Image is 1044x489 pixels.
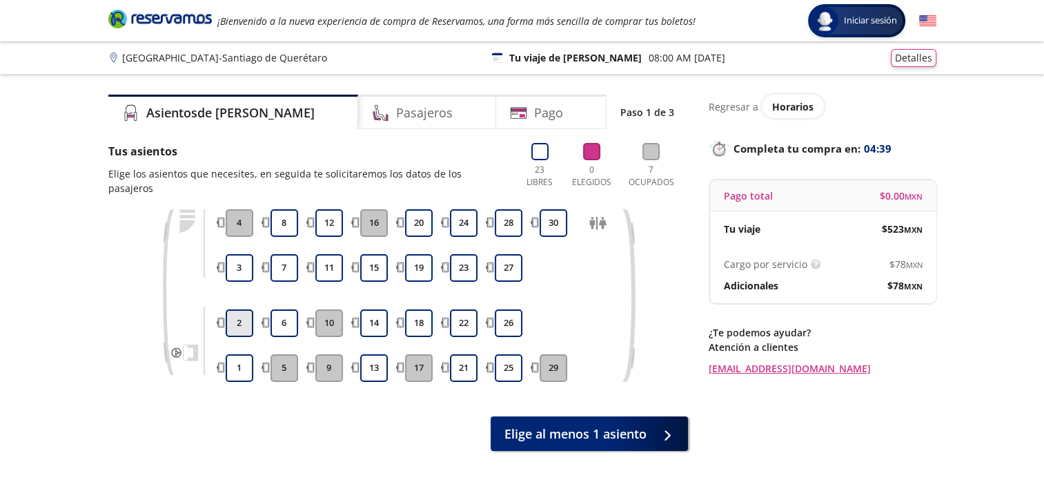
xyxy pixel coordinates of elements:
button: 18 [405,309,433,337]
p: Tu viaje de [PERSON_NAME] [509,50,642,65]
a: [EMAIL_ADDRESS][DOMAIN_NAME] [709,361,936,376]
p: Tu viaje [724,222,760,236]
button: 9 [315,354,343,382]
p: Adicionales [724,278,778,293]
p: Tus asientos [108,143,507,160]
button: 5 [270,354,298,382]
p: 08:00 AM [DATE] [649,50,725,65]
span: Iniciar sesión [838,14,903,28]
button: 14 [360,309,388,337]
p: 7 Ocupados [625,164,678,189]
span: Horarios [772,100,814,113]
button: English [919,12,936,30]
button: 23 [450,254,477,282]
button: 11 [315,254,343,282]
button: 19 [405,254,433,282]
button: 2 [226,309,253,337]
button: 27 [495,254,522,282]
button: 22 [450,309,477,337]
span: Elige al menos 1 asiento [504,425,647,443]
p: Completa tu compra en : [709,139,936,158]
div: Regresar a ver horarios [709,95,936,118]
button: 21 [450,354,477,382]
button: 7 [270,254,298,282]
p: 0 Elegidos [569,164,615,189]
a: Brand Logo [108,8,212,33]
button: 29 [540,354,567,382]
p: Atención a clientes [709,340,936,354]
span: $ 78 [887,278,923,293]
p: [GEOGRAPHIC_DATA] - Santiago de Querétaro [122,50,327,65]
button: 15 [360,254,388,282]
button: 4 [226,209,253,237]
h4: Pasajeros [396,104,453,122]
span: 04:39 [864,141,892,157]
small: MXN [905,191,923,202]
button: 25 [495,354,522,382]
span: $ 523 [882,222,923,236]
button: 30 [540,209,567,237]
small: MXN [906,260,923,270]
button: Elige al menos 1 asiento [491,416,688,451]
button: 10 [315,309,343,337]
button: 12 [315,209,343,237]
button: 13 [360,354,388,382]
h4: Asientos de [PERSON_NAME] [146,104,315,122]
small: MXN [904,281,923,291]
p: 23 Libres [521,164,559,189]
p: Cargo por servicio [724,257,807,271]
p: Regresar a [709,99,758,114]
button: 20 [405,209,433,237]
button: 8 [270,209,298,237]
small: MXN [904,224,923,235]
button: 3 [226,254,253,282]
span: $ 0.00 [880,189,923,203]
p: ¿Te podemos ayudar? [709,325,936,340]
button: 16 [360,209,388,237]
h4: Pago [534,104,563,122]
button: Detalles [891,49,936,67]
p: Elige los asientos que necesites, en seguida te solicitaremos los datos de los pasajeros [108,166,507,195]
p: Pago total [724,189,773,203]
button: 17 [405,354,433,382]
button: 28 [495,209,522,237]
button: 26 [495,309,522,337]
button: 6 [270,309,298,337]
i: Brand Logo [108,8,212,29]
em: ¡Bienvenido a la nueva experiencia de compra de Reservamos, una forma más sencilla de comprar tus... [217,15,696,28]
button: 1 [226,354,253,382]
p: Paso 1 de 3 [620,105,674,119]
button: 24 [450,209,477,237]
span: $ 78 [889,257,923,271]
